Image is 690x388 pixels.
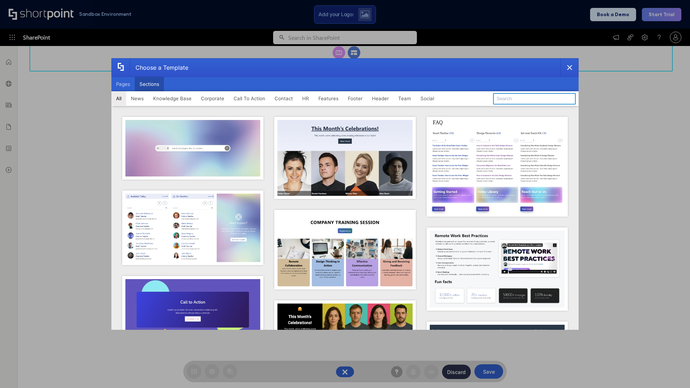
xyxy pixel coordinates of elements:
[148,91,196,106] button: Knowledge Base
[298,91,314,106] button: HR
[196,91,229,106] button: Corporate
[111,77,135,91] button: Pages
[367,91,394,106] button: Header
[111,58,579,330] div: template selector
[126,91,148,106] button: News
[111,91,126,106] button: All
[130,59,188,77] div: Choose a Template
[493,93,576,105] input: Search
[135,77,164,91] button: Sections
[314,91,343,106] button: Features
[654,354,690,388] iframe: Chat Widget
[343,91,367,106] button: Footer
[394,91,416,106] button: Team
[416,91,439,106] button: Social
[229,91,270,106] button: Call To Action
[270,91,298,106] button: Contact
